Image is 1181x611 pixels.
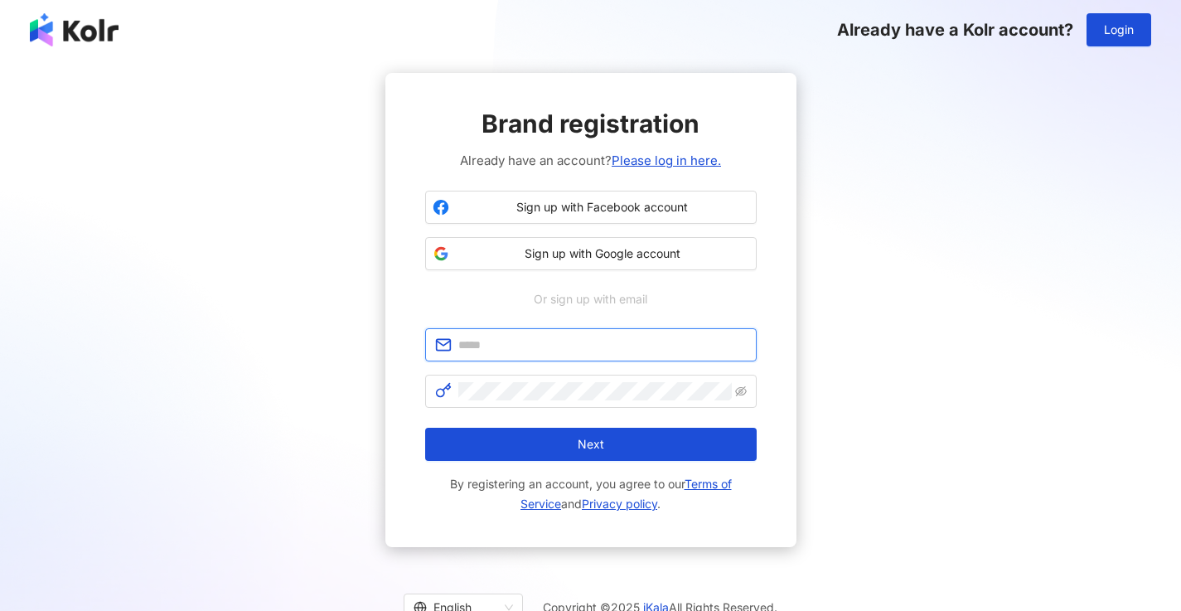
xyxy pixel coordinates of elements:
span: By registering an account, you agree to our and . [425,474,757,514]
a: Privacy policy [582,497,657,511]
span: Already have a Kolr account? [837,20,1073,40]
img: logo [30,13,119,46]
button: Next [425,428,757,461]
span: Next [578,438,604,451]
button: Sign up with Facebook account [425,191,757,224]
span: Already have an account? [460,151,721,171]
span: Or sign up with email [522,290,659,308]
a: Please log in here. [612,153,721,168]
span: Sign up with Facebook account [456,199,749,216]
span: eye-invisible [735,386,747,397]
span: Sign up with Google account [456,245,749,262]
button: Login [1087,13,1151,46]
span: Brand registration [482,106,699,141]
button: Sign up with Google account [425,237,757,270]
span: Login [1104,23,1134,36]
